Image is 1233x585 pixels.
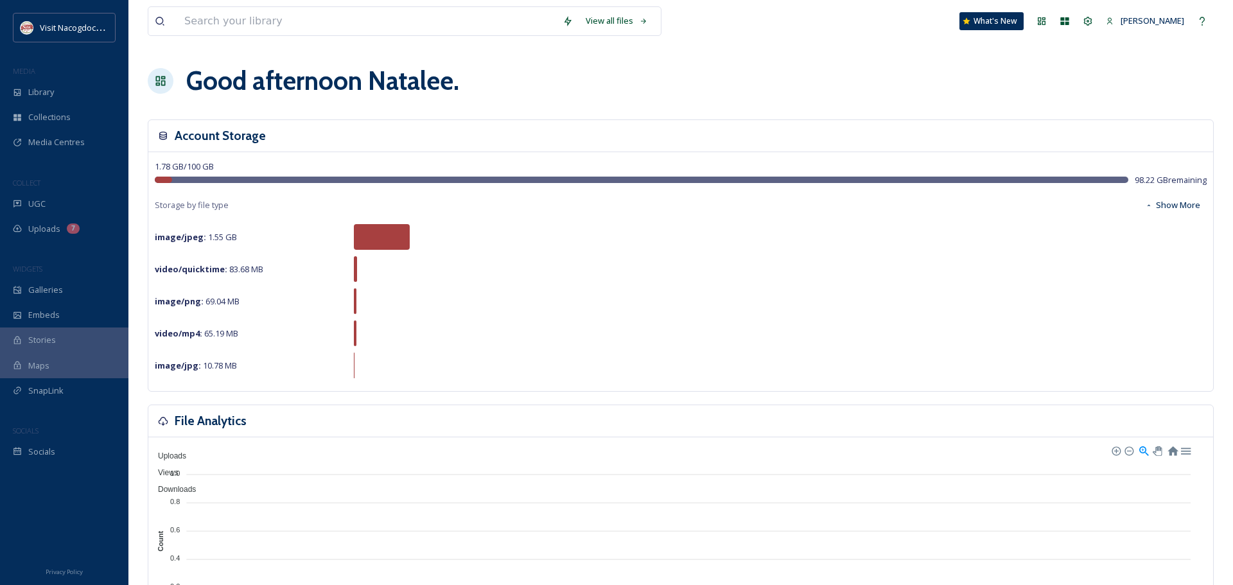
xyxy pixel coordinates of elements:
[1124,446,1133,455] div: Zoom Out
[148,468,179,477] span: Views
[1139,193,1207,218] button: Show More
[28,309,60,321] span: Embeds
[28,223,60,235] span: Uploads
[579,8,654,33] a: View all files
[155,327,202,339] strong: video/mp4 :
[155,199,229,211] span: Storage by file type
[67,223,80,234] div: 7
[1135,174,1207,186] span: 98.22 GB remaining
[1111,446,1120,455] div: Zoom In
[155,360,201,371] strong: image/jpg :
[1180,444,1191,455] div: Menu
[1153,446,1160,454] div: Panning
[1167,444,1178,455] div: Reset Zoom
[28,111,71,123] span: Collections
[155,161,214,172] span: 1.78 GB / 100 GB
[46,563,83,579] a: Privacy Policy
[148,485,196,494] span: Downloads
[155,295,204,307] strong: image/png :
[155,263,263,275] span: 83.68 MB
[28,446,55,458] span: Socials
[28,385,64,397] span: SnapLink
[157,531,164,552] text: Count
[170,554,180,562] tspan: 0.4
[13,426,39,435] span: SOCIALS
[1121,15,1184,26] span: [PERSON_NAME]
[155,295,240,307] span: 69.04 MB
[28,284,63,296] span: Galleries
[186,62,459,100] h1: Good afternoon Natalee .
[21,21,33,34] img: images%20%281%29.jpeg
[28,360,49,372] span: Maps
[155,327,238,339] span: 65.19 MB
[170,469,180,476] tspan: 1.0
[1138,444,1149,455] div: Selection Zoom
[28,136,85,148] span: Media Centres
[13,178,40,188] span: COLLECT
[170,498,180,505] tspan: 0.8
[175,127,266,145] h3: Account Storage
[148,451,186,460] span: Uploads
[13,264,42,274] span: WIDGETS
[155,231,237,243] span: 1.55 GB
[28,198,46,210] span: UGC
[28,86,54,98] span: Library
[155,263,227,275] strong: video/quicktime :
[175,412,247,430] h3: File Analytics
[959,12,1024,30] a: What's New
[170,526,180,534] tspan: 0.6
[40,21,110,33] span: Visit Nacogdoches
[46,568,83,576] span: Privacy Policy
[1099,8,1191,33] a: [PERSON_NAME]
[155,360,237,371] span: 10.78 MB
[13,66,35,76] span: MEDIA
[155,231,206,243] strong: image/jpeg :
[28,334,56,346] span: Stories
[178,7,556,35] input: Search your library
